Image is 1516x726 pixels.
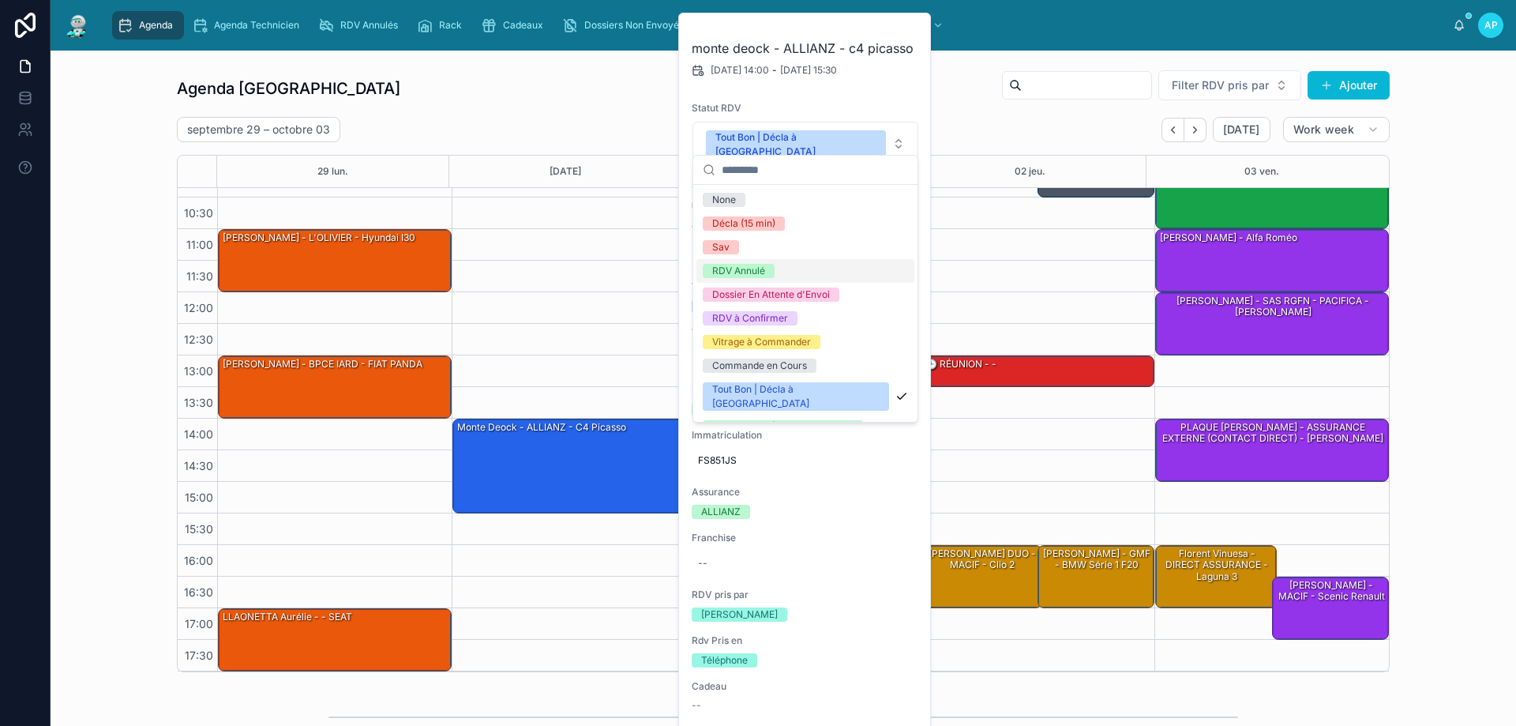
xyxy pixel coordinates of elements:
[692,383,919,396] span: Présence Ratio
[412,11,473,39] a: Rack
[811,11,951,39] a: NE PAS TOUCHER
[1038,546,1154,608] div: [PERSON_NAME] - GMF - BMW série 1 f20
[557,11,695,39] a: Dossiers Non Envoyés
[772,64,777,77] span: -
[1158,294,1387,320] div: [PERSON_NAME] - SAS RGFN - PACIFICA - [PERSON_NAME]
[219,230,451,292] div: [PERSON_NAME] - L'OLIVIER - Hyundai I30
[180,301,217,314] span: 12:00
[921,546,1041,608] div: [PERSON_NAME] DUO - MACIF - clio 2
[180,175,217,188] span: 10:00
[712,359,807,373] div: Commande en Cours
[1156,546,1276,608] div: Florent Vinuesa - DIRECT ASSURANCE - laguna 3
[711,64,769,77] span: [DATE] 14:00
[180,459,217,472] span: 14:30
[139,19,173,32] span: Agenda
[701,608,778,622] div: [PERSON_NAME]
[221,357,424,371] div: [PERSON_NAME] - BPCE IARD - FIAT PANDA
[182,238,217,251] span: 11:00
[180,333,217,346] span: 12:30
[692,198,750,210] strong: monte deock
[921,356,1154,386] div: 🕒 RÉUNION - -
[692,39,919,58] h2: monte deock - ALLIANZ - c4 picasso
[1283,117,1390,142] button: Work week
[112,11,184,39] a: Agenda
[692,699,701,712] span: --
[584,19,684,32] span: Dossiers Non Envoyés
[1172,77,1269,93] span: Filter RDV pris par
[180,427,217,441] span: 14:00
[181,522,217,536] span: 15:30
[313,11,409,39] a: RDV Annulés
[180,396,217,409] span: 13:30
[715,130,876,159] div: Tout Bon | Décla à [GEOGRAPHIC_DATA]
[181,617,217,630] span: 17:00
[712,264,765,278] div: RDV Annulé
[1213,117,1270,142] button: [DATE]
[692,122,918,166] button: Select Button
[1156,167,1388,228] div: [PERSON_NAME] - PACIFICA - clio 3 dci 2010
[692,429,919,442] span: Immatriculation
[712,240,730,254] div: Sav
[104,8,1453,43] div: scrollable content
[924,357,998,371] div: 🕒 RÉUNION - -
[924,547,1041,573] div: [PERSON_NAME] DUO - MACIF - clio 2
[692,634,919,647] span: Rdv Pris en
[1156,293,1388,355] div: [PERSON_NAME] - SAS RGFN - PACIFICA - [PERSON_NAME]
[692,532,919,544] span: Franchise
[1158,547,1275,584] div: Florent Vinuesa - DIRECT ASSURANCE - laguna 3
[180,554,217,567] span: 16:00
[503,19,543,32] span: Cadeaux
[219,609,451,671] div: LLAONETTA Aurélie - - SEAT
[439,19,462,32] span: Rack
[712,335,811,349] div: Vitrage à Commander
[550,156,581,187] button: [DATE]
[712,311,788,325] div: RDV à Confirmer
[1223,122,1260,137] span: [DATE]
[181,649,217,662] span: 17:30
[1158,420,1387,446] div: PLAQUE [PERSON_NAME] - ASSURANCE EXTERNE (CONTACT DIRECT) - [PERSON_NAME]
[317,156,348,187] button: 29 lun.
[63,13,92,38] img: App logo
[221,610,354,624] div: LLAONETTA Aurélie - - SEAT
[701,505,741,519] div: ALLIANZ
[180,585,217,599] span: 16:30
[692,326,919,339] span: Voiture
[476,11,554,39] a: Cadeaux
[1293,122,1354,137] span: Work week
[693,185,917,422] div: Suggestions
[692,486,919,498] span: Assurance
[1184,118,1206,142] button: Next
[182,269,217,283] span: 11:30
[692,680,919,693] span: Cadeau
[692,179,919,192] span: Nom Client
[1015,156,1045,187] button: 02 jeu.
[1273,577,1388,639] div: [PERSON_NAME] - MACIF - scenic renault
[187,122,330,137] h2: septembre 29 – octobre 03
[692,102,919,115] span: Statut RDV
[177,77,400,100] h1: Agenda [GEOGRAPHIC_DATA]
[456,420,628,434] div: monte deock - ALLIANZ - c4 picasso
[180,206,217,220] span: 10:30
[219,356,451,418] div: [PERSON_NAME] - BPCE IARD - FIAT PANDA
[1275,578,1387,604] div: [PERSON_NAME] - MACIF - scenic renault
[221,231,417,245] div: [PERSON_NAME] - L'OLIVIER - Hyundai I30
[453,419,685,513] div: monte deock - ALLIANZ - c4 picasso
[1158,70,1301,100] button: Select Button
[712,288,830,302] div: Dossier En Attente d'Envoi
[698,557,707,570] div: --
[692,589,919,601] span: RDV pris par
[214,19,299,32] span: Agenda Technicien
[1308,71,1390,100] button: Ajouter
[1244,156,1279,187] div: 03 ven.
[181,491,217,504] span: 15:00
[698,454,913,467] span: FS851JS
[712,216,775,231] div: Décla (15 min)
[701,653,748,668] div: Téléphone
[1161,118,1184,142] button: Back
[692,224,919,236] span: Téléphone
[712,382,880,411] div: Tout Bon | Décla à [GEOGRAPHIC_DATA]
